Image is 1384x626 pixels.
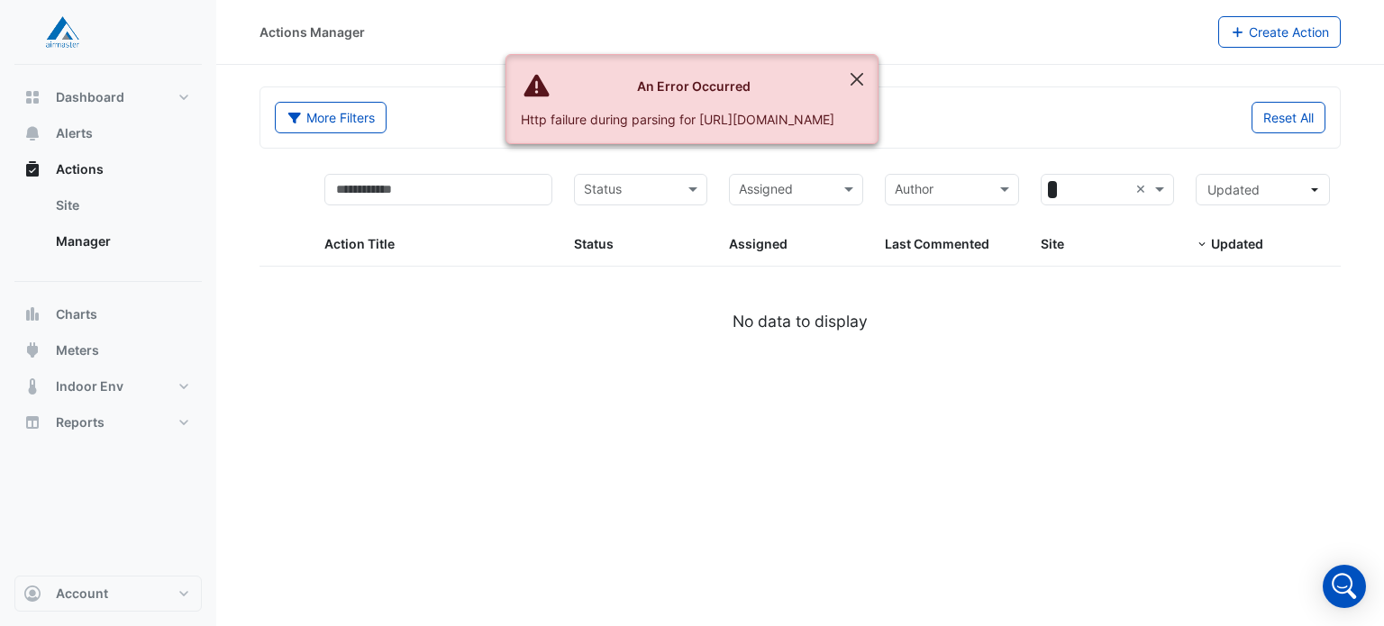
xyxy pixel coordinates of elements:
span: Updated [1211,236,1263,251]
img: Company Logo [22,14,103,50]
app-icon: Meters [23,341,41,359]
div: Actions [14,187,202,267]
span: Reports [56,413,105,431]
span: Charts [56,305,97,323]
span: Account [56,585,108,603]
app-icon: Reports [23,413,41,431]
button: Meters [14,332,202,368]
a: Site [41,187,202,223]
span: Action Title [324,236,395,251]
app-icon: Actions [23,160,41,178]
app-icon: Indoor Env [23,377,41,395]
button: Create Action [1218,16,1342,48]
button: Reports [14,404,202,440]
button: Close [836,55,878,104]
span: Clear [1135,179,1151,200]
button: Indoor Env [14,368,202,404]
span: Dashboard [56,88,124,106]
button: Actions [14,151,202,187]
span: Last Commented [885,236,989,251]
app-icon: Charts [23,305,41,323]
span: Assigned [729,236,788,251]
app-icon: Dashboard [23,88,41,106]
button: Alerts [14,115,202,151]
app-icon: Alerts [23,124,41,142]
a: Manager [41,223,202,259]
span: Status [574,236,614,251]
div: Http failure during parsing for [URL][DOMAIN_NAME] [521,110,834,129]
strong: An Error Occurred [637,78,751,94]
div: Open Intercom Messenger [1323,565,1366,608]
div: Actions Manager [259,23,365,41]
span: Indoor Env [56,377,123,395]
span: Actions [56,160,104,178]
span: Alerts [56,124,93,142]
button: Updated [1196,174,1330,205]
button: Charts [14,296,202,332]
button: Account [14,576,202,612]
button: Dashboard [14,79,202,115]
button: Reset All [1252,102,1325,133]
span: Updated [1207,182,1260,197]
span: Meters [56,341,99,359]
span: Site [1041,236,1064,251]
button: More Filters [275,102,387,133]
div: No data to display [259,310,1341,333]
